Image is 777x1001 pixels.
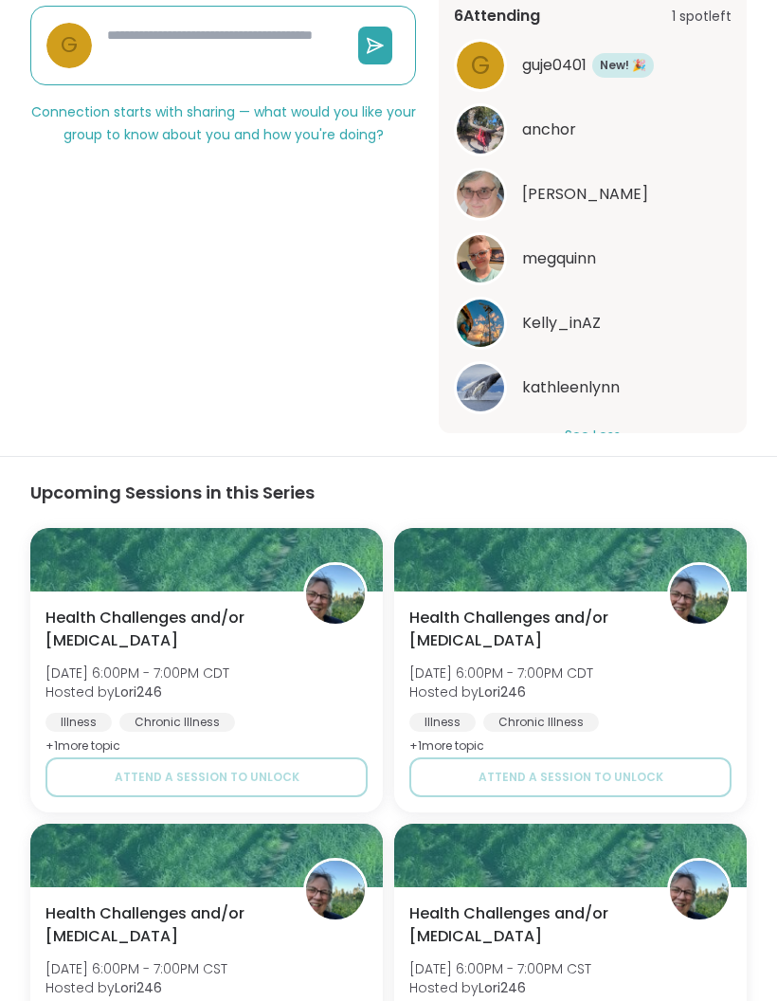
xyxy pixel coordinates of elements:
span: g [61,28,78,62]
b: Lori246 [479,682,526,701]
img: Lori246 [670,861,729,919]
button: Attend a session to unlock [409,757,732,797]
div: Chronic Illness [119,713,235,732]
span: Hosted by [45,978,227,997]
span: New! 🎉 [600,57,646,73]
span: guje0401 [522,54,587,77]
img: megquinn [457,235,504,282]
a: anchoranchor [454,103,732,156]
div: Illness [409,713,476,732]
span: Health Challenges and/or [MEDICAL_DATA] [45,902,282,948]
span: Connection starts with sharing — what would you like your group to know about you and how you're ... [31,102,416,144]
span: Hosted by [409,682,593,701]
img: Lori246 [306,565,365,624]
span: [DATE] 6:00PM - 7:00PM CST [45,959,227,978]
span: Susan [522,183,648,206]
span: Attend a session to unlock [479,769,663,786]
span: anchor [522,118,576,141]
a: gguje0401New! 🎉 [454,39,732,92]
img: Kelly_inAZ [457,300,504,347]
a: Susan[PERSON_NAME] [454,168,732,221]
b: Lori246 [115,978,162,997]
span: Attend a session to unlock [115,769,299,786]
div: Illness [45,713,112,732]
span: [DATE] 6:00PM - 7:00PM CDT [45,664,229,682]
span: 6 Attending [454,5,540,27]
span: Health Challenges and/or [MEDICAL_DATA] [409,607,646,652]
span: g [471,47,490,84]
button: Attend a session to unlock [45,757,368,797]
span: Health Challenges and/or [MEDICAL_DATA] [409,902,646,948]
b: Lori246 [479,978,526,997]
h3: Upcoming Sessions in this Series [30,480,747,505]
span: Hosted by [409,978,591,997]
span: 1 spot left [672,7,732,27]
span: kathleenlynn [522,376,620,399]
a: Kelly_inAZKelly_inAZ [454,297,732,350]
img: Lori246 [306,861,365,919]
span: [DATE] 6:00PM - 7:00PM CST [409,959,591,978]
span: Kelly_inAZ [522,312,601,335]
a: megquinnmegquinn [454,232,732,285]
a: kathleenlynnkathleenlynn [454,361,732,414]
img: Lori246 [670,565,729,624]
img: kathleenlynn [457,364,504,411]
img: Susan [457,171,504,218]
span: [DATE] 6:00PM - 7:00PM CDT [409,664,593,682]
button: See Less [565,426,621,446]
span: Health Challenges and/or [MEDICAL_DATA] [45,607,282,652]
span: megquinn [522,247,596,270]
img: anchor [457,106,504,154]
div: Chronic Illness [483,713,599,732]
b: Lori246 [115,682,162,701]
span: Hosted by [45,682,229,701]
